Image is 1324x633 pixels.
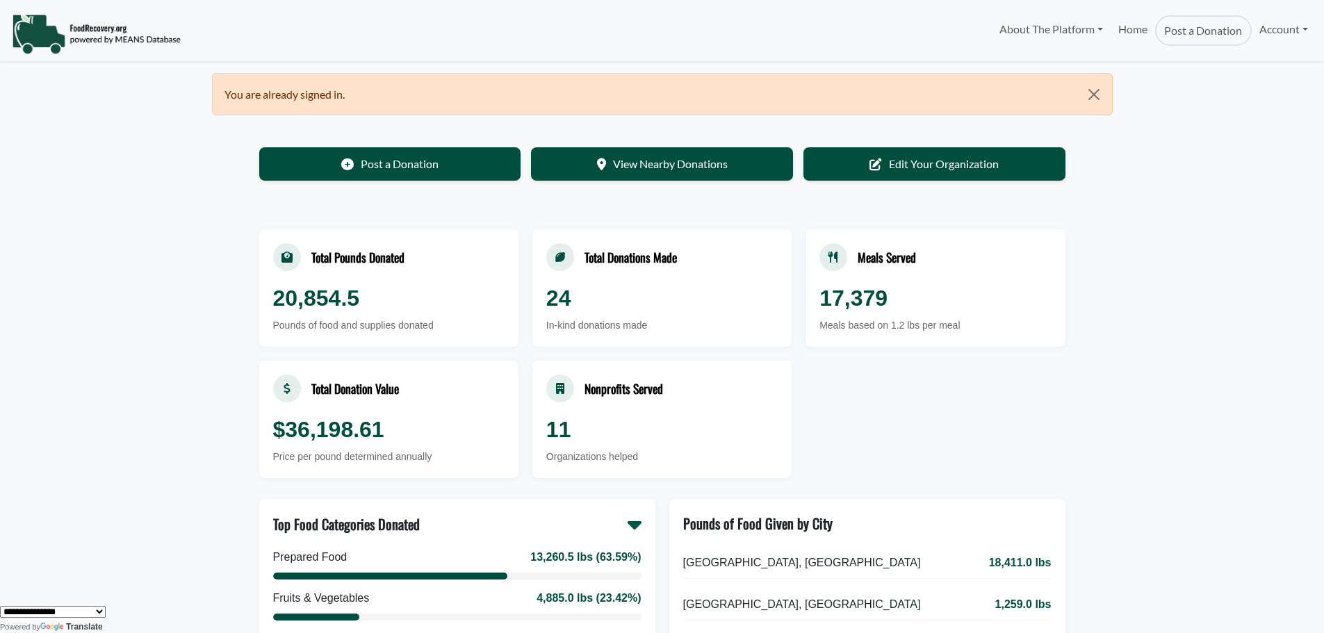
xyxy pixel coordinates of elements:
div: 11 [546,413,778,446]
div: Price per pound determined annually [273,450,505,464]
div: Fruits & Vegetables [273,590,370,607]
div: Pounds of Food Given by City [683,513,833,534]
a: About The Platform [991,15,1110,43]
div: Nonprofits Served [585,379,663,397]
div: You are already signed in. [212,73,1113,115]
div: 17,379 [819,281,1051,315]
img: Google Translate [40,623,66,632]
div: 24 [546,281,778,315]
div: Prepared Food [273,549,348,566]
div: Total Pounds Donated [311,248,404,266]
div: 4,885.0 lbs (23.42%) [537,590,641,607]
span: 1,259.0 lbs [995,596,1052,613]
div: Total Donations Made [585,248,677,266]
div: Organizations helped [546,450,778,464]
div: Top Food Categories Donated [273,513,420,534]
div: Total Donation Value [311,379,399,397]
a: Post a Donation [259,147,521,181]
a: Home [1111,15,1155,46]
div: Pounds of food and supplies donated [273,318,505,333]
div: Meals based on 1.2 lbs per meal [819,318,1051,333]
div: 13,260.5 lbs (63.59%) [530,549,641,566]
span: [GEOGRAPHIC_DATA], [GEOGRAPHIC_DATA] [683,554,921,571]
img: NavigationLogo_FoodRecovery-91c16205cd0af1ed486a0f1a7774a6544ea792ac00100771e7dd3ec7c0e58e41.png [12,13,181,55]
a: Account [1252,15,1316,43]
div: Meals Served [858,248,916,266]
a: Post a Donation [1155,15,1251,46]
button: Close [1076,74,1111,115]
a: Translate [40,622,103,632]
span: [GEOGRAPHIC_DATA], [GEOGRAPHIC_DATA] [683,596,921,613]
span: 18,411.0 lbs [989,554,1052,571]
a: Edit Your Organization [803,147,1065,181]
div: 20,854.5 [273,281,505,315]
a: View Nearby Donations [531,147,793,181]
div: In-kind donations made [546,318,778,333]
div: $36,198.61 [273,413,505,446]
